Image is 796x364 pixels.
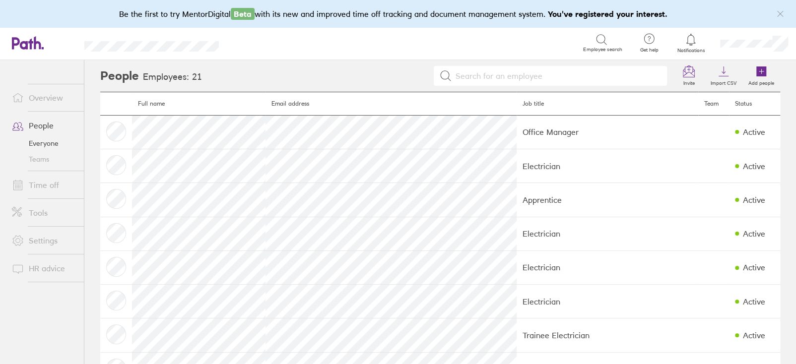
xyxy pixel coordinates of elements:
th: Status [729,92,780,116]
th: Email address [265,92,517,116]
a: Settings [4,231,84,250]
a: Teams [4,151,84,167]
h2: People [100,60,139,92]
td: Electrician [517,217,698,250]
div: Active [743,195,765,204]
a: Time off [4,175,84,195]
a: People [4,116,84,135]
div: Search [246,38,271,47]
div: Active [743,297,765,306]
label: Import CSV [705,77,742,86]
td: Electrician [517,149,698,183]
div: Active [743,127,765,136]
a: Notifications [675,33,707,54]
a: Overview [4,88,84,108]
div: Active [743,263,765,272]
td: Apprentice [517,183,698,217]
input: Search for an employee [452,66,662,85]
span: Beta [231,8,255,20]
a: Tools [4,203,84,223]
label: Invite [677,77,701,86]
th: Team [698,92,729,116]
td: Trainee Electrician [517,318,698,352]
span: Notifications [675,48,707,54]
label: Add people [742,77,780,86]
td: Office Manager [517,115,698,149]
a: Everyone [4,135,84,151]
b: You've registered your interest. [548,9,667,19]
td: Electrician [517,250,698,284]
span: Employee search [583,47,622,53]
div: Active [743,162,765,171]
a: Import CSV [705,60,742,92]
a: Add people [742,60,780,92]
th: Job title [517,92,698,116]
span: Get help [633,47,665,53]
h3: Employees: 21 [143,72,202,82]
a: HR advice [4,258,84,278]
td: Electrician [517,285,698,318]
div: Be the first to try MentorDigital with its new and improved time off tracking and document manage... [119,8,677,20]
div: Active [743,229,765,238]
a: Invite [673,60,705,92]
div: Active [743,331,765,340]
th: Full name [132,92,265,116]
